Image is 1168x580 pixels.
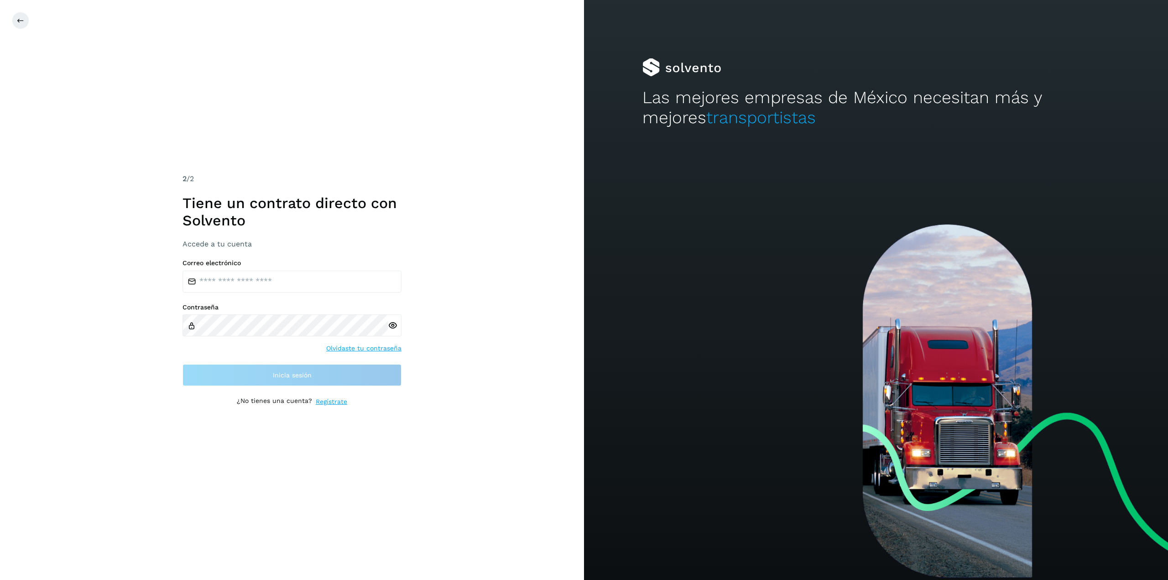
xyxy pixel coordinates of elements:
[182,259,401,267] label: Correo electrónico
[182,174,187,183] span: 2
[182,194,401,230] h1: Tiene un contrato directo con Solvento
[182,173,401,184] div: /2
[182,303,401,311] label: Contraseña
[642,88,1110,128] h2: Las mejores empresas de México necesitan más y mejores
[273,372,312,378] span: Inicia sesión
[326,344,401,353] a: Olvidaste tu contraseña
[316,397,347,407] a: Regístrate
[237,397,312,407] p: ¿No tienes una cuenta?
[182,364,401,386] button: Inicia sesión
[182,240,401,248] h3: Accede a tu cuenta
[706,108,816,127] span: transportistas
